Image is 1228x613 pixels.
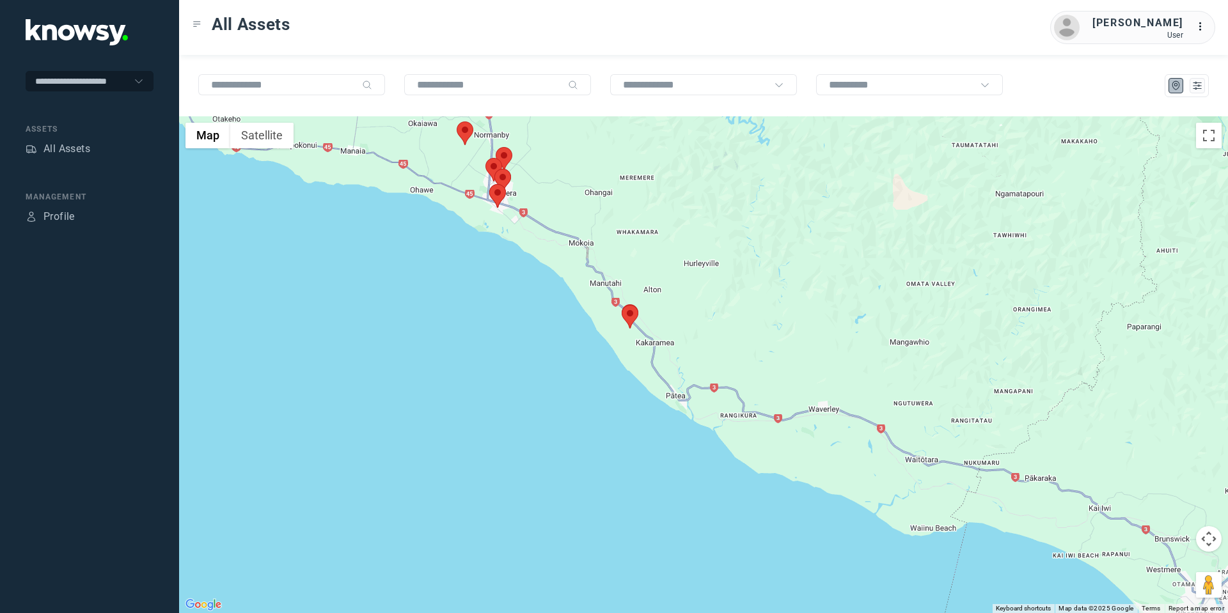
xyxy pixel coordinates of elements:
[43,141,90,157] div: All Assets
[1169,605,1224,612] a: Report a map error
[26,143,37,155] div: Assets
[1170,80,1182,91] div: Map
[193,20,201,29] div: Toggle Menu
[568,80,578,90] div: Search
[230,123,294,148] button: Show satellite imagery
[212,13,290,36] span: All Assets
[1196,572,1222,598] button: Drag Pegman onto the map to open Street View
[1142,605,1161,612] a: Terms (opens in new tab)
[1092,31,1183,40] div: User
[362,80,372,90] div: Search
[1196,123,1222,148] button: Toggle fullscreen view
[1196,526,1222,552] button: Map camera controls
[1196,19,1211,35] div: :
[1092,15,1183,31] div: [PERSON_NAME]
[1054,15,1080,40] img: avatar.png
[26,141,90,157] a: AssetsAll Assets
[26,19,128,45] img: Application Logo
[1059,605,1133,612] span: Map data ©2025 Google
[182,596,224,613] a: Open this area in Google Maps (opens a new window)
[182,596,224,613] img: Google
[1192,80,1203,91] div: List
[26,123,153,135] div: Assets
[26,211,37,222] div: Profile
[1196,19,1211,36] div: :
[996,604,1051,613] button: Keyboard shortcuts
[185,123,230,148] button: Show street map
[1197,22,1209,31] tspan: ...
[26,209,75,224] a: ProfileProfile
[26,191,153,203] div: Management
[43,209,75,224] div: Profile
